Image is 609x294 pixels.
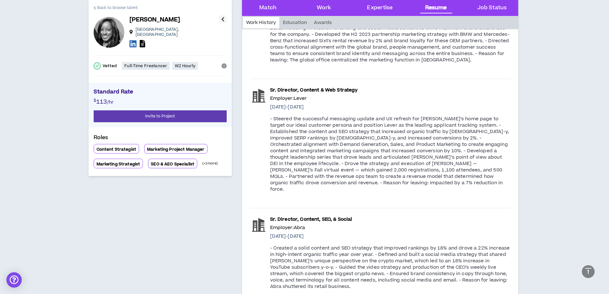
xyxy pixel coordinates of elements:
[425,4,447,12] div: Resume
[222,63,227,68] span: info-circle
[103,63,117,68] p: Vetted
[250,87,268,105] img: Lever
[367,4,393,12] div: Expertise
[175,63,195,68] p: W2 Hourly
[107,99,113,106] span: /hr
[94,134,227,144] p: Roles
[136,27,219,37] p: [GEOGRAPHIC_DATA] , [GEOGRAPHIC_DATA]
[270,104,511,111] p: [DATE] - [DATE]
[97,5,138,11] span: Back to browse talent
[151,162,194,167] p: SEO & AEO Specialist
[124,63,167,68] p: Full-Time Freelancer
[259,4,277,12] div: Match
[94,98,96,103] span: $
[243,17,280,28] div: Work History
[94,110,227,122] button: Invite to Project
[94,17,124,48] div: Kelly J.
[97,147,137,152] p: Content Strategist
[279,17,310,28] div: Education
[147,147,205,152] p: Marketing Project Manager
[250,216,268,234] img: Abra
[270,95,511,102] p: Employer: Lever
[96,98,107,106] span: 113
[97,162,140,167] p: Marketing Strategist
[317,4,331,12] div: Work
[94,88,227,98] p: Standard Rate
[270,245,511,290] p: - Created a solid content and SEO strategy that improved rankings by 18% and drove a 22% increase...
[310,17,335,28] div: Awards
[202,161,218,166] p: (+ 1 more)
[6,272,22,288] div: Open Intercom Messenger
[477,4,507,12] div: Job Status
[270,233,511,240] p: [DATE] - [DATE]
[270,216,511,223] p: Sr. Director, Content, SEO, & Social
[94,62,101,69] span: check-circle
[129,15,180,24] p: [PERSON_NAME]
[270,87,511,94] p: Sr. Director, Content & Web Strategy
[584,267,592,275] span: vertical-align-top
[270,116,511,193] p: - Steered the successful messaging update and UX refresh for [PERSON_NAME]’s home page to target ...
[270,224,511,231] p: Employer: Abra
